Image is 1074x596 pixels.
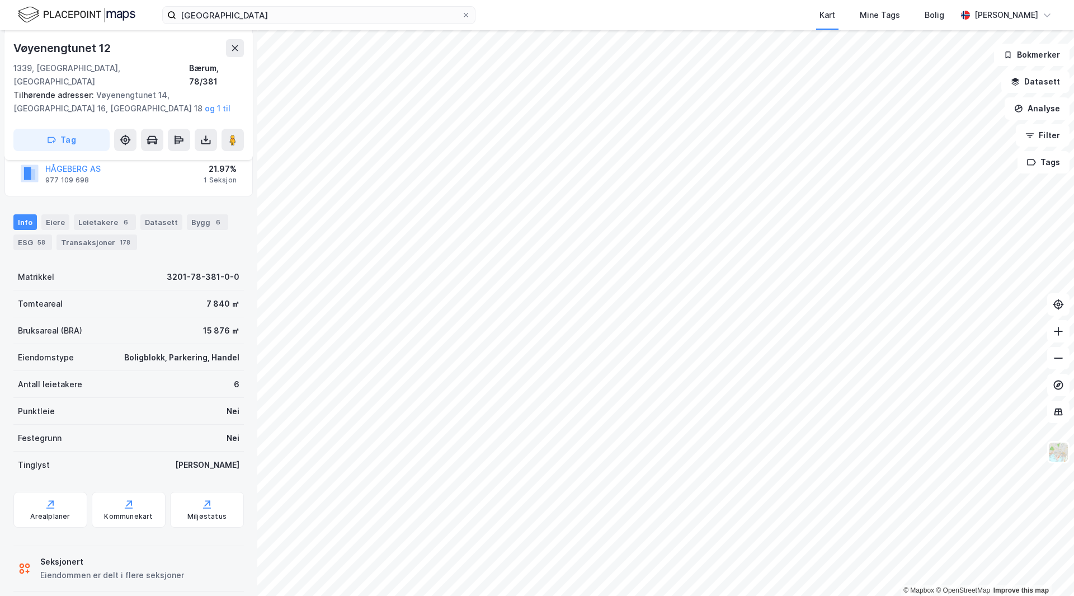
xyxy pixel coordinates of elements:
a: OpenStreetMap [936,586,990,594]
div: [PERSON_NAME] [175,458,239,472]
div: Datasett [140,214,182,230]
div: Vøyenengtunet 12 [13,39,113,57]
div: ESG [13,234,52,250]
div: Mine Tags [860,8,900,22]
div: [PERSON_NAME] [974,8,1038,22]
div: Boligblokk, Parkering, Handel [124,351,239,364]
div: 1339, [GEOGRAPHIC_DATA], [GEOGRAPHIC_DATA] [13,62,189,88]
img: logo.f888ab2527a4732fd821a326f86c7f29.svg [18,5,135,25]
div: Eiendommen er delt i flere seksjoner [40,569,184,582]
div: Leietakere [74,214,136,230]
a: Mapbox [903,586,934,594]
div: 3201-78-381-0-0 [167,270,239,284]
div: 977 109 698 [45,176,89,185]
div: Eiendomstype [18,351,74,364]
div: Matrikkel [18,270,54,284]
div: Arealplaner [30,512,70,521]
input: Søk på adresse, matrikkel, gårdeiere, leietakere eller personer [176,7,461,24]
div: Eiere [41,214,69,230]
div: Kart [819,8,835,22]
div: Seksjonert [40,555,184,569]
div: Transaksjoner [56,234,137,250]
div: Tomteareal [18,297,63,311]
div: Antall leietakere [18,378,82,391]
button: Tags [1018,151,1070,173]
div: Tinglyst [18,458,50,472]
div: Info [13,214,37,230]
div: Punktleie [18,405,55,418]
div: 15 876 ㎡ [203,324,239,337]
div: Bærum, 78/381 [189,62,244,88]
div: Nei [227,431,239,445]
a: Improve this map [993,586,1049,594]
div: 178 [117,237,133,248]
div: 21.97% [204,162,237,176]
div: 6 [234,378,239,391]
button: Datasett [1001,71,1070,93]
div: 1 Seksjon [204,176,237,185]
img: Z [1048,442,1069,463]
button: Analyse [1005,97,1070,120]
button: Bokmerker [994,44,1070,66]
div: 6 [120,217,131,228]
div: Kommunekart [104,512,153,521]
div: 6 [213,217,224,228]
div: Miljøstatus [187,512,227,521]
div: Festegrunn [18,431,62,445]
button: Filter [1016,124,1070,147]
div: Nei [227,405,239,418]
div: Bruksareal (BRA) [18,324,82,337]
div: 58 [35,237,48,248]
div: Bolig [925,8,944,22]
div: Bygg [187,214,228,230]
iframe: Chat Widget [1018,542,1074,596]
button: Tag [13,129,110,151]
span: Tilhørende adresser: [13,90,96,100]
div: 7 840 ㎡ [206,297,239,311]
div: Vøyenengtunet 14, [GEOGRAPHIC_DATA] 16, [GEOGRAPHIC_DATA] 18 [13,88,235,115]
